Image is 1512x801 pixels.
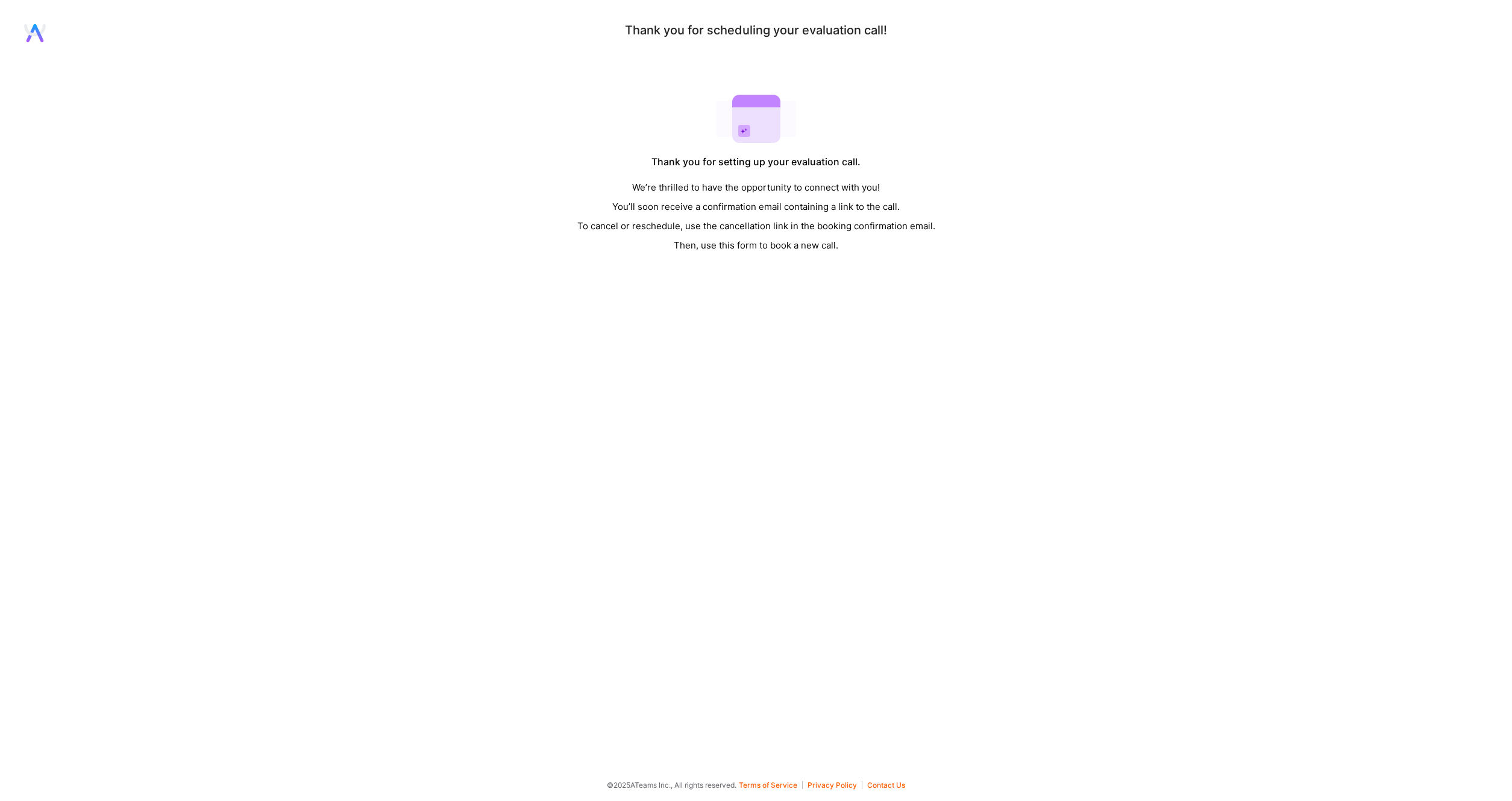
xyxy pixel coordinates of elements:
button: Privacy Policy [808,781,862,789]
button: Contact Us [867,781,905,789]
button: Terms of Service [739,781,803,789]
div: Thank you for setting up your evaluation call. [651,156,861,168]
div: We’re thrilled to have the opportunity to connect with you! You’ll soon receive a confirmation em... [577,178,935,255]
span: © 2025 ATeams Inc., All rights reserved. [607,779,736,791]
div: Thank you for scheduling your evaluation call! [625,24,887,37]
